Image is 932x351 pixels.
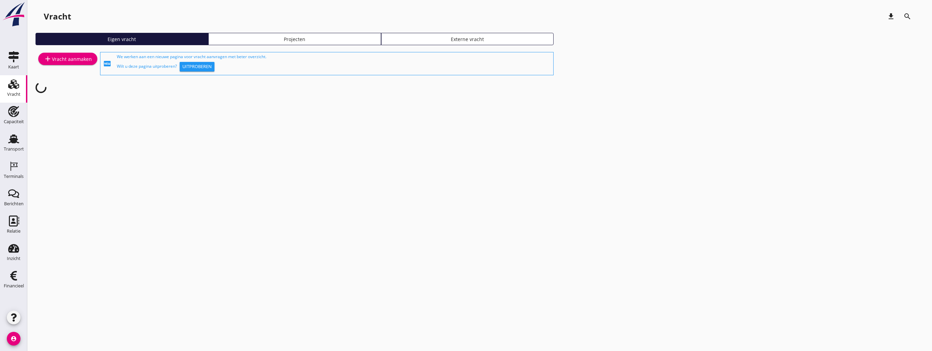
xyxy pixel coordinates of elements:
[4,284,24,288] div: Financieel
[36,33,208,45] a: Eigen vracht
[44,55,92,63] div: Vracht aanmaken
[44,55,52,63] i: add
[38,53,97,65] a: Vracht aanmaken
[887,12,895,21] i: download
[44,11,71,22] div: Vracht
[182,63,212,70] div: Uitproberen
[103,60,111,68] i: fiber_new
[7,229,20,233] div: Relatie
[1,2,26,27] img: logo-small.a267ee39.svg
[39,36,205,43] div: Eigen vracht
[381,33,554,45] a: Externe vracht
[384,36,551,43] div: Externe vracht
[117,54,551,74] div: We werken aan een nieuwe pagina voor vracht aanvragen met beter overzicht. Wilt u deze pagina uit...
[208,33,381,45] a: Projecten
[4,174,24,179] div: Terminals
[4,147,24,151] div: Transport
[211,36,378,43] div: Projecten
[8,65,19,69] div: Kaart
[4,201,24,206] div: Berichten
[903,12,912,21] i: search
[7,256,20,261] div: Inzicht
[7,332,20,346] i: account_circle
[180,62,214,71] button: Uitproberen
[4,119,24,124] div: Capaciteit
[7,92,20,96] div: Vracht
